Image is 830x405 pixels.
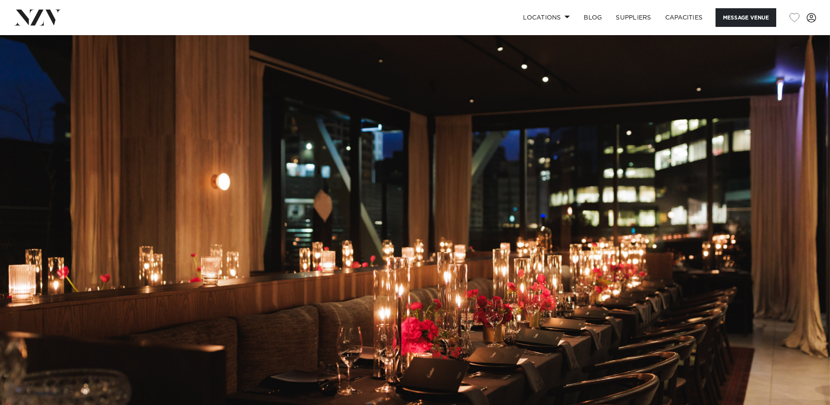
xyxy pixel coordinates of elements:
[14,10,61,25] img: nzv-logo.png
[658,8,710,27] a: Capacities
[577,8,609,27] a: BLOG
[716,8,776,27] button: Message Venue
[609,8,658,27] a: SUPPLIERS
[516,8,577,27] a: Locations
